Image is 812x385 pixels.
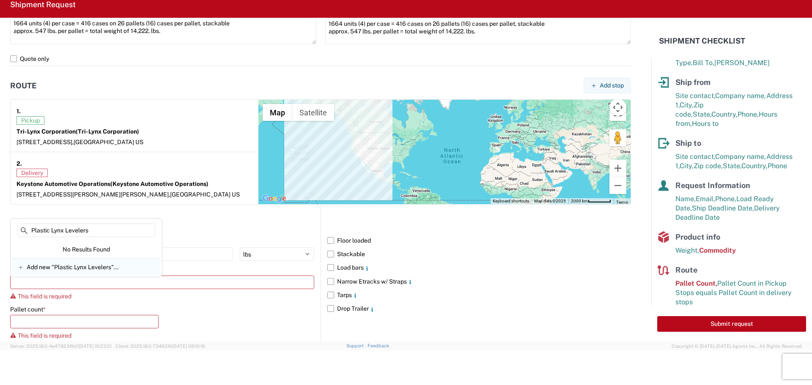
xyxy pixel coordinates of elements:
span: Email, [696,195,715,203]
div: No Results Found [12,240,160,258]
span: Product info [675,232,720,241]
a: Terms [616,200,628,205]
span: Zip code, [694,162,723,170]
button: Show street map [263,104,292,121]
button: Submit request [657,316,806,332]
span: Company name, [715,153,766,161]
span: Add new "Plastic Lynx Levelers"... [27,263,118,271]
span: Ship Deadline Date, [692,204,754,212]
span: Copyright © [DATE]-[DATE] Agistix Inc., All Rights Reserved [672,342,802,350]
span: [STREET_ADDRESS], [16,139,74,145]
a: Support [346,343,368,348]
button: Zoom in [609,160,626,177]
a: Feedback [368,343,389,348]
span: Pallet Count in Pickup Stops equals Pallet Count in delivery stops [675,279,792,306]
label: Floor loaded [327,234,631,247]
span: Route [675,265,697,274]
span: Map data ©2025 [534,199,566,203]
span: State, [693,110,711,118]
span: [GEOGRAPHIC_DATA] US [74,139,143,145]
button: Map Scale: 2000 km per 51 pixels [568,198,614,204]
span: Pallet Count, [675,279,717,287]
span: Commodity [699,246,736,254]
span: Request Information [675,181,750,190]
label: Drop Trailer [327,302,631,315]
button: Keyboard shortcuts [493,198,529,204]
span: Hours to [692,120,719,128]
h2: Route [10,82,36,90]
label: Quote only [10,52,631,66]
img: Google [261,193,288,204]
button: Show satellite imagery [292,104,334,121]
h2: Shipment Checklist [659,36,745,46]
span: [DATE] 08:10:16 [172,344,205,349]
span: Country, [711,110,738,118]
span: This field is required [18,332,71,339]
strong: Tri-Lynx Corporation [16,128,139,135]
strong: 2. [16,158,22,169]
span: Weight, [675,246,699,254]
button: Map camera controls [609,99,626,116]
span: (Tri-Lynx Corporation) [76,128,139,135]
span: State, [723,162,741,170]
strong: Keystone Automotive Operations [16,180,208,187]
label: Load bars [327,261,631,274]
span: Phone, [738,110,759,118]
button: Add stop [584,78,631,93]
label: Pallet count [10,306,46,313]
strong: 1. [16,106,21,116]
button: Zoom out [609,177,626,194]
span: Ship from [675,78,710,87]
span: Pickup [16,116,44,125]
span: This field is required [18,293,71,300]
span: 2000 km [571,199,588,203]
span: Country, [741,162,768,170]
span: Bill To, [693,59,714,67]
span: (Keystone Automotive Operations) [110,180,208,187]
span: Name, [675,195,696,203]
span: Site contact, [675,153,715,161]
span: Phone, [715,195,736,203]
span: [PERSON_NAME] [714,59,770,67]
span: Ship to [675,139,701,147]
button: Drag Pegman onto the map to open Street View [609,129,626,146]
span: [STREET_ADDRESS][PERSON_NAME][PERSON_NAME], [16,191,170,198]
span: Client: 2025.18.0-7346316 [115,344,205,349]
span: Server: 2025.18.0-4e47823f9d1 [10,344,112,349]
span: Delivery [16,169,48,177]
span: City, [680,101,694,109]
span: Company name, [715,92,766,100]
label: Narrow Etracks w/ Straps [327,275,631,288]
span: Add stop [600,82,624,90]
a: Open this area in Google Maps (opens a new window) [261,193,288,204]
label: Stackable [327,247,631,261]
label: Tarps [327,288,631,302]
span: [DATE] 10:23:21 [79,344,112,349]
span: City, [680,162,694,170]
span: [GEOGRAPHIC_DATA] US [170,191,240,198]
span: Phone [768,162,787,170]
span: Site contact, [675,92,715,100]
